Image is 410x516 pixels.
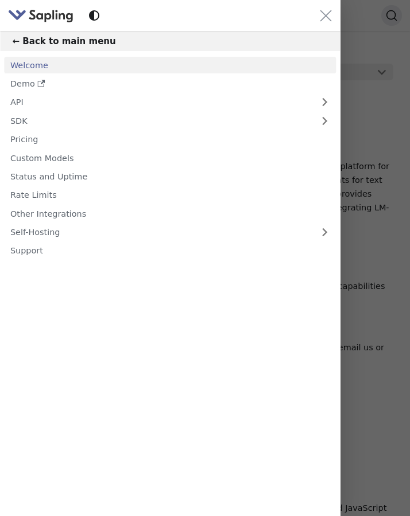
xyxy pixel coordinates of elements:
a: Status and Uptime [4,169,336,185]
a: API [4,94,314,111]
button: Close navigation bar [320,10,332,22]
button: Switch between dark and light mode (currently system mode) [86,7,103,24]
a: Welcome [4,57,336,73]
button: Expand sidebar category 'API' [314,94,336,111]
a: Sapling.ai [8,7,78,24]
a: Custom Models [4,150,336,166]
a: Support [4,243,336,259]
a: Other Integrations [4,205,336,222]
a: Rate Limits [4,187,336,204]
a: SDK [4,112,314,129]
button: Expand sidebar category 'SDK' [314,112,336,129]
a: Pricing [4,131,336,148]
a: Self-Hosting [4,224,336,241]
img: Sapling.ai [8,7,74,24]
a: Demo [4,76,336,92]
